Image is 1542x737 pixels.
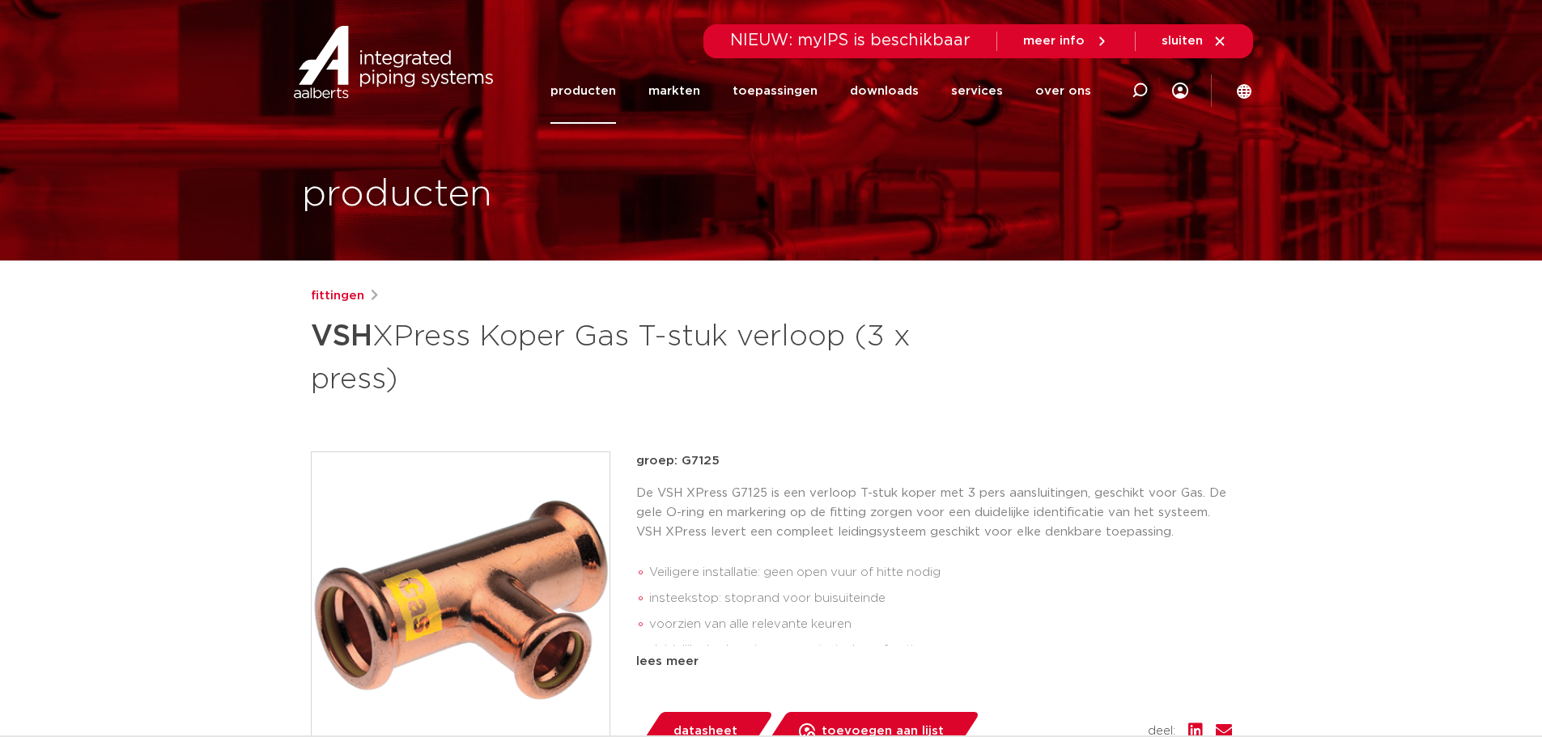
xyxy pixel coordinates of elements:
div: lees meer [636,652,1232,671]
div: my IPS [1172,58,1188,124]
span: sluiten [1162,35,1203,47]
p: groep: G7125 [636,451,1232,471]
a: over ons [1035,58,1091,124]
li: duidelijke herkenning van materiaal en afmeting [649,637,1232,663]
h1: XPress Koper Gas T-stuk verloop (3 x press) [311,312,919,400]
p: De VSH XPress G7125 is een verloop T-stuk koper met 3 pers aansluitingen, geschikt voor Gas. De g... [636,484,1232,542]
a: downloads [850,58,919,124]
span: meer info [1023,35,1085,47]
nav: Menu [550,58,1091,124]
a: fittingen [311,286,364,306]
span: NIEUW: myIPS is beschikbaar [730,32,971,49]
li: insteekstop: stoprand voor buisuiteinde [649,586,1232,612]
a: producten [550,58,616,124]
a: meer info [1023,34,1109,49]
li: Veiligere installatie: geen open vuur of hitte nodig [649,560,1232,586]
strong: VSH [311,322,372,351]
h1: producten [302,169,492,221]
a: toepassingen [733,58,818,124]
a: sluiten [1162,34,1227,49]
a: markten [648,58,700,124]
li: voorzien van alle relevante keuren [649,612,1232,637]
a: services [951,58,1003,124]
